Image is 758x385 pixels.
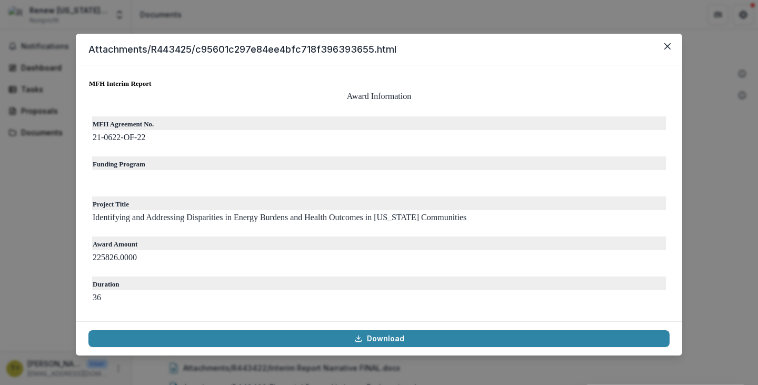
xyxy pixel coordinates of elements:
[93,293,101,302] font: 36
[93,133,145,142] font: 21-0622-OF-22
[93,200,129,208] b: Project Title
[93,160,145,168] b: Funding Program
[93,213,466,222] font: Identifying and Addressing Disparities in Energy Burdens and Health Outcomes in [US_STATE] Commun...
[93,253,137,262] font: 225826.0000
[76,34,682,65] header: Attachments/R443425/c95601c297e84ee4bfc718f396393655.html
[93,120,154,128] b: MFH Agreement No.
[93,240,137,248] b: Award Amount
[89,78,669,89] p: MFH Interim Report
[659,38,676,55] button: Close
[93,280,119,288] b: Duration
[88,330,670,347] a: Download
[89,90,669,103] p: Award Information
